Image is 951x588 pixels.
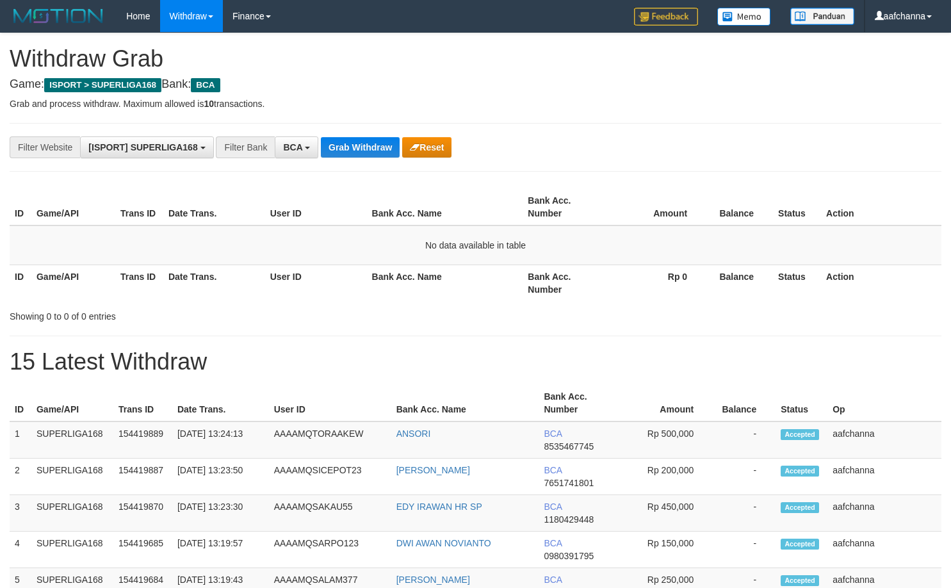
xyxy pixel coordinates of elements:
td: [DATE] 13:19:57 [172,532,269,568]
th: Bank Acc. Name [367,189,523,225]
th: Trans ID [115,189,163,225]
th: Bank Acc. Number [523,189,606,225]
th: User ID [269,385,391,421]
span: BCA [544,538,562,548]
img: panduan.png [790,8,854,25]
span: BCA [544,429,562,439]
button: BCA [275,136,318,158]
td: 1 [10,421,31,459]
th: Date Trans. [172,385,269,421]
a: ANSORI [396,429,431,439]
th: Status [773,265,821,301]
td: - [713,421,776,459]
span: BCA [544,502,562,512]
img: Button%20Memo.svg [717,8,771,26]
div: Showing 0 to 0 of 0 entries [10,305,387,323]
button: Reset [402,137,451,158]
td: 154419887 [113,459,172,495]
span: Copy 8535467745 to clipboard [544,441,594,452]
h1: Withdraw Grab [10,46,941,72]
span: Accepted [781,466,819,477]
td: aafchanna [827,532,941,568]
span: BCA [544,575,562,585]
th: Status [776,385,827,421]
a: EDY IRAWAN HR SP [396,502,482,512]
td: aafchanna [827,459,941,495]
td: 154419889 [113,421,172,459]
td: - [713,459,776,495]
img: Feedback.jpg [634,8,698,26]
td: 154419870 [113,495,172,532]
td: AAAAMQSARPO123 [269,532,391,568]
td: SUPERLIGA168 [31,495,113,532]
button: Grab Withdraw [321,137,400,158]
th: ID [10,385,31,421]
th: Rp 0 [606,265,706,301]
th: Trans ID [113,385,172,421]
span: Accepted [781,539,819,550]
td: 2 [10,459,31,495]
td: Rp 450,000 [618,495,713,532]
span: Copy 0980391795 to clipboard [544,551,594,561]
td: Rp 200,000 [618,459,713,495]
td: aafchanna [827,495,941,532]
span: Accepted [781,429,819,440]
img: MOTION_logo.png [10,6,107,26]
td: No data available in table [10,225,941,265]
td: AAAAMQTORAAKEW [269,421,391,459]
span: ISPORT > SUPERLIGA168 [44,78,161,92]
span: Accepted [781,502,819,513]
td: SUPERLIGA168 [31,421,113,459]
th: Op [827,385,941,421]
th: Balance [706,265,773,301]
td: - [713,532,776,568]
td: aafchanna [827,421,941,459]
td: [DATE] 13:23:50 [172,459,269,495]
th: Balance [713,385,776,421]
td: SUPERLIGA168 [31,459,113,495]
a: [PERSON_NAME] [396,465,470,475]
th: Bank Acc. Number [539,385,618,421]
th: ID [10,189,31,225]
th: User ID [265,189,367,225]
td: - [713,495,776,532]
td: Rp 500,000 [618,421,713,459]
span: [ISPORT] SUPERLIGA168 [88,142,197,152]
td: AAAAMQSICEPOT23 [269,459,391,495]
span: Accepted [781,575,819,586]
td: Rp 150,000 [618,532,713,568]
span: BCA [283,142,302,152]
strong: 10 [204,99,214,109]
span: Copy 1180429448 to clipboard [544,514,594,525]
th: Balance [706,189,773,225]
th: Status [773,189,821,225]
th: Bank Acc. Name [391,385,539,421]
span: BCA [544,465,562,475]
div: Filter Website [10,136,80,158]
th: ID [10,265,31,301]
div: Filter Bank [216,136,275,158]
td: 4 [10,532,31,568]
a: [PERSON_NAME] [396,575,470,585]
th: Bank Acc. Name [367,265,523,301]
span: BCA [191,78,220,92]
td: 3 [10,495,31,532]
th: Action [821,265,941,301]
td: [DATE] 13:23:30 [172,495,269,532]
h1: 15 Latest Withdraw [10,349,941,375]
th: Game/API [31,189,115,225]
td: SUPERLIGA168 [31,532,113,568]
th: Game/API [31,385,113,421]
p: Grab and process withdraw. Maximum allowed is transactions. [10,97,941,110]
button: [ISPORT] SUPERLIGA168 [80,136,213,158]
a: DWI AWAN NOVIANTO [396,538,491,548]
th: Bank Acc. Number [523,265,606,301]
th: Action [821,189,941,225]
th: Game/API [31,265,115,301]
h4: Game: Bank: [10,78,941,91]
th: Amount [606,189,706,225]
th: Date Trans. [163,265,265,301]
th: Date Trans. [163,189,265,225]
td: 154419685 [113,532,172,568]
th: User ID [265,265,367,301]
